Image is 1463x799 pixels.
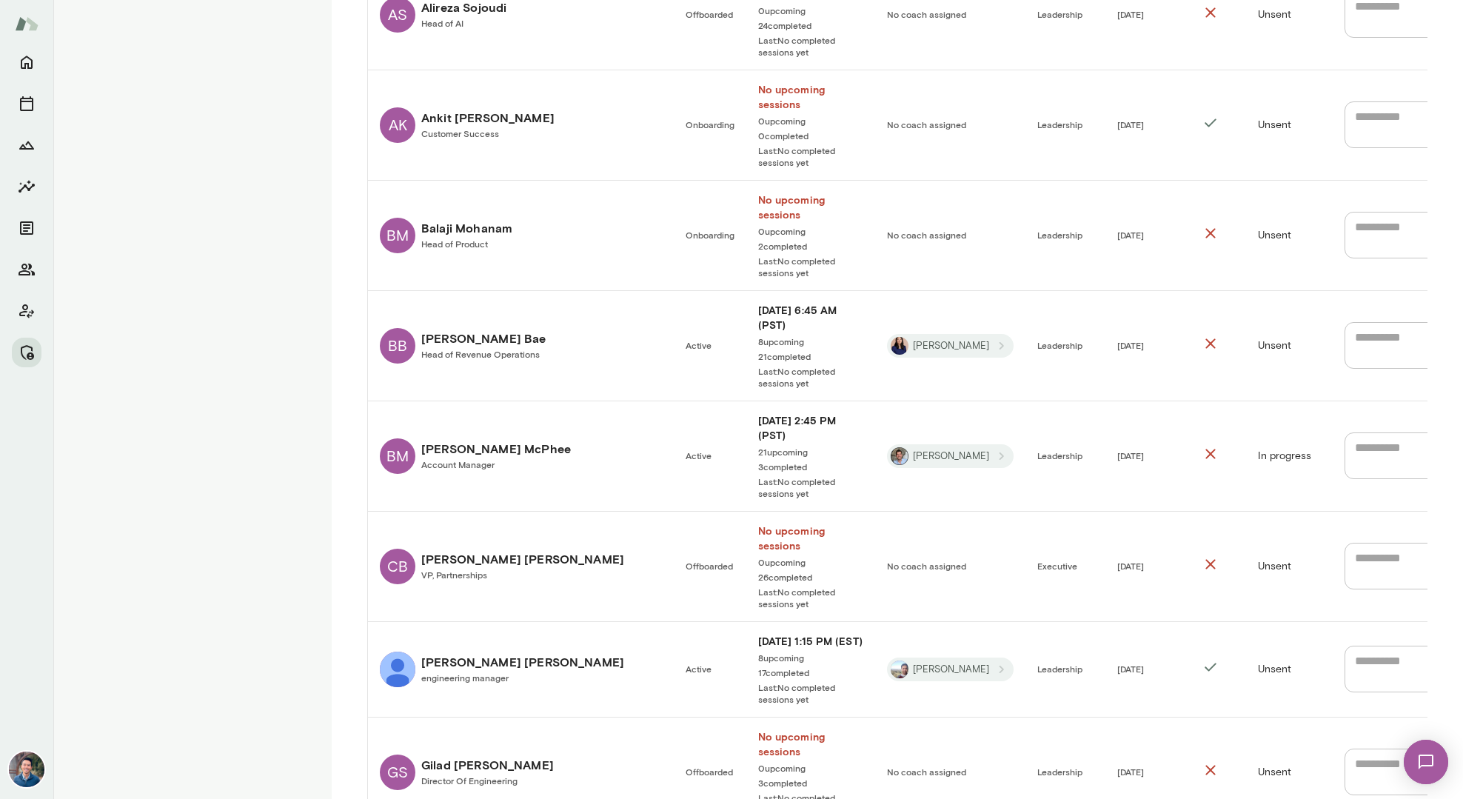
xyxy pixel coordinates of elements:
[12,47,41,77] button: Home
[380,549,415,584] div: CB
[887,561,966,571] span: No coach assigned
[758,413,863,443] a: [DATE] 2:45 PM (PST)
[758,777,807,789] a: 3completed
[380,218,662,253] a: BMBalaji MohanamHead of Product
[421,569,487,580] span: VP, Partnerships
[15,10,38,38] img: Mento
[758,729,863,759] a: No upcoming sessions
[12,338,41,367] button: Manage
[758,461,807,472] span: 3 completed
[758,446,808,458] span: 21 upcoming
[380,549,662,584] a: CB[PERSON_NAME] [PERSON_NAME]VP, Partnerships
[380,652,415,687] img: Daniel Epstein
[380,328,662,364] a: BB[PERSON_NAME] BaeHead of Revenue Operations
[758,681,863,705] span: Last: No completed sessions yet
[380,755,415,790] div: GS
[421,775,518,786] span: Director Of Engineering
[1037,766,1082,777] span: Leadership
[758,556,806,568] a: 0upcoming
[686,119,734,130] span: Onboarding
[1246,401,1332,512] td: In progress
[758,335,804,347] a: 8upcoming
[12,255,41,284] button: Members
[904,663,998,677] span: [PERSON_NAME]
[12,130,41,160] button: Growth Plan
[758,446,808,458] a: 21upcoming
[758,762,806,774] span: 0 upcoming
[758,652,804,663] span: 8 upcoming
[1037,663,1082,674] span: Leadership
[421,459,495,469] span: Account Manager
[1246,622,1332,718] td: Unsent
[758,115,806,127] a: 0upcoming
[12,89,41,118] button: Sessions
[758,475,863,499] span: Last: No completed sessions yet
[887,9,966,19] span: No coach assigned
[1246,181,1332,291] td: Unsent
[12,172,41,201] button: Insights
[380,328,415,364] div: BB
[758,350,811,362] a: 21completed
[1117,450,1144,461] span: [DATE]
[758,556,806,568] span: 0 upcoming
[1037,450,1082,461] span: Leadership
[1246,291,1332,401] td: Unsent
[904,449,998,464] span: [PERSON_NAME]
[12,296,41,326] button: Client app
[421,330,546,347] h6: [PERSON_NAME] Bae
[758,4,806,16] a: 0upcoming
[887,119,966,130] span: No coach assigned
[758,350,811,362] span: 21 completed
[421,128,499,138] span: Customer Success
[758,303,863,332] h6: [DATE] 6:45 AM (PST)
[421,349,540,359] span: Head of Revenue Operations
[1037,340,1082,350] span: Leadership
[1117,766,1144,777] span: [DATE]
[758,130,808,141] span: 0 completed
[421,653,624,671] h6: [PERSON_NAME] [PERSON_NAME]
[758,193,863,222] a: No upcoming sessions
[758,762,806,774] a: 0upcoming
[891,447,908,465] img: David Sferlazza
[9,752,44,787] img: Alex Yu
[758,82,863,112] a: No upcoming sessions
[758,240,807,252] a: 2completed
[1246,512,1332,622] td: Unsent
[421,219,512,237] h6: Balaji Mohanam
[758,666,809,678] a: 17completed
[758,461,807,472] a: 3completed
[1246,70,1332,181] td: Unsent
[1117,230,1144,240] span: [DATE]
[758,777,807,789] span: 3 completed
[758,240,807,252] span: 2 completed
[1117,119,1144,130] span: [DATE]
[1037,230,1082,240] span: Leadership
[887,230,966,240] span: No coach assigned
[1117,561,1144,571] span: [DATE]
[1037,9,1082,19] span: Leadership
[891,337,908,355] img: Leah Kim
[758,634,863,649] a: [DATE] 1:15 PM (EST)
[1037,561,1077,571] span: Executive
[904,339,998,353] span: [PERSON_NAME]
[1117,9,1144,19] span: [DATE]
[421,672,509,683] span: engineering manager
[421,550,624,568] h6: [PERSON_NAME] [PERSON_NAME]
[380,438,415,474] div: BM
[686,340,712,350] span: Active
[758,652,804,663] a: 8upcoming
[887,766,966,777] span: No coach assigned
[758,255,863,278] span: Last: No completed sessions yet
[686,663,712,674] span: Active
[380,755,662,790] a: GSGilad [PERSON_NAME]Director Of Engineering
[758,225,806,237] span: 0 upcoming
[887,334,1014,358] div: Leah Kim[PERSON_NAME]
[686,561,733,571] span: Offboarded
[758,365,863,389] a: Last:No completed sessions yet
[758,115,806,127] span: 0 upcoming
[758,144,863,168] a: Last:No completed sessions yet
